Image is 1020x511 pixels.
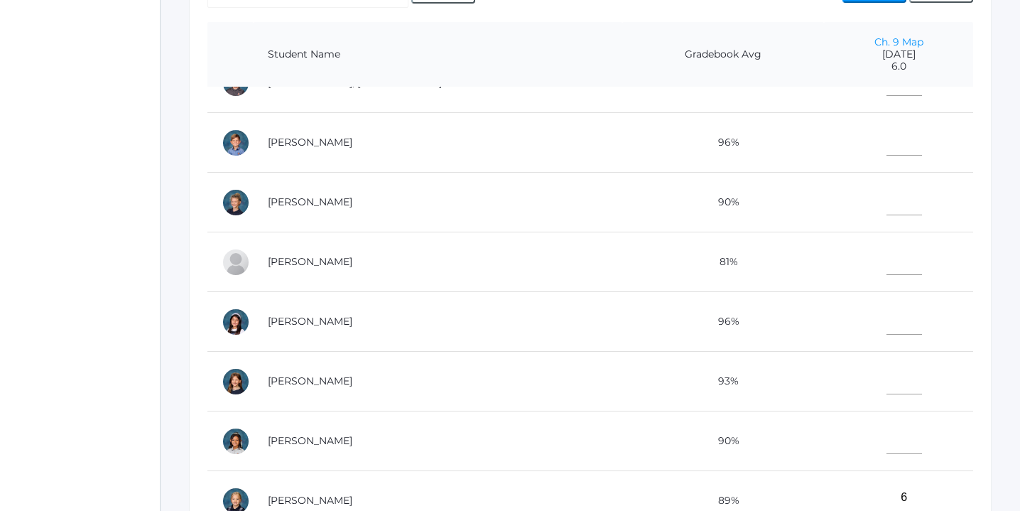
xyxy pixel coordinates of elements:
[268,375,352,387] a: [PERSON_NAME]
[222,129,250,157] div: Dustin Laubacher
[838,48,959,60] span: [DATE]
[268,494,352,507] a: [PERSON_NAME]
[268,315,352,328] a: [PERSON_NAME]
[622,113,824,173] td: 96%
[254,22,622,87] th: Student Name
[622,412,824,471] td: 90%
[222,367,250,396] div: Hensley Pedersen
[222,188,250,217] div: Idella Long
[222,308,250,336] div: Penelope Mesick
[622,22,824,87] th: Gradebook Avg
[268,255,352,268] a: [PERSON_NAME]
[622,232,824,292] td: 81%
[268,434,352,447] a: [PERSON_NAME]
[222,248,250,276] div: Francisco Lopez
[874,36,923,48] a: Ch. 9 Map
[622,292,824,352] td: 96%
[268,195,352,208] a: [PERSON_NAME]
[222,427,250,456] div: Leahmarie Rillo
[622,173,824,232] td: 90%
[622,352,824,412] td: 93%
[838,60,959,72] span: 6.0
[268,136,352,149] a: [PERSON_NAME]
